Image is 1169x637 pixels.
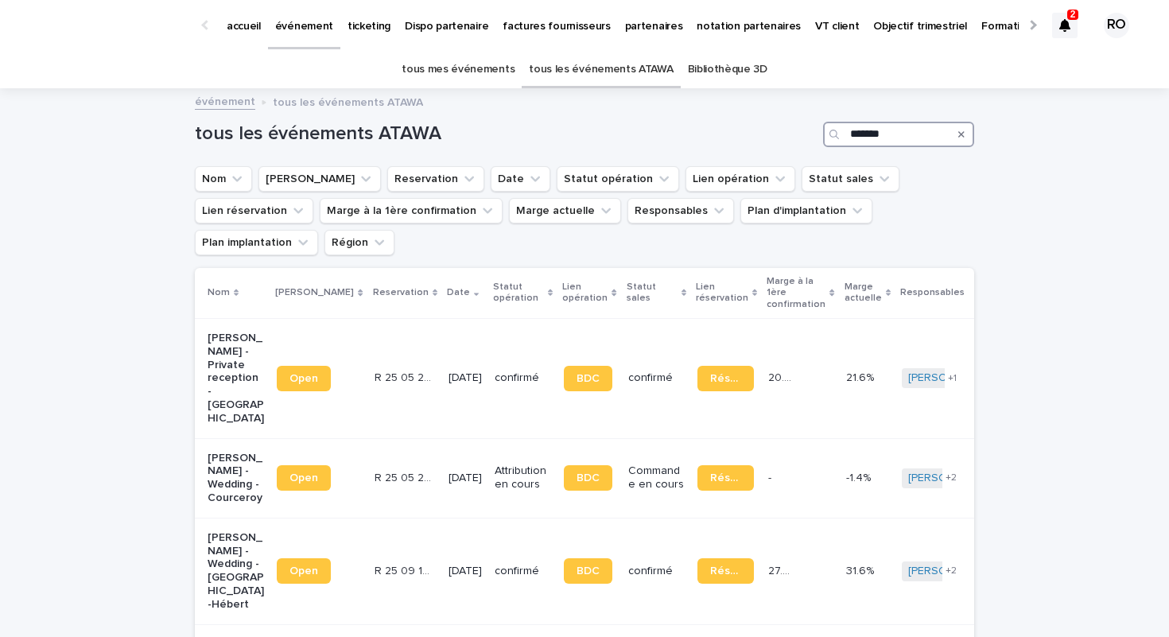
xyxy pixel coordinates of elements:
a: Open [277,366,331,391]
p: [PERSON_NAME] - Private reception - [GEOGRAPHIC_DATA] [208,332,264,425]
span: BDC [577,565,600,577]
p: [DATE] [449,472,482,485]
p: Nom [208,284,230,301]
button: Région [324,230,394,255]
a: Open [277,465,331,491]
a: BDC [564,465,612,491]
p: tous les événements ATAWA [273,92,423,110]
p: Lien réservation [696,278,748,308]
p: [PERSON_NAME] [275,284,354,301]
p: R 25 05 263 [375,368,434,385]
span: BDC [577,373,600,384]
input: Search [823,122,974,147]
p: R 25 05 2368 [375,468,434,485]
p: [DATE] [449,565,482,578]
p: 27.4 % [768,561,800,578]
p: Statut opération [493,278,544,308]
p: confirmé [495,371,551,385]
p: confirmé [628,371,685,385]
a: tous mes événements [402,51,515,88]
span: Réservation [710,472,741,484]
span: + 2 [946,566,957,576]
p: Commande en cours [628,464,685,491]
span: Open [289,565,318,577]
a: BDC [564,558,612,584]
a: tous les événements ATAWA [529,51,673,88]
button: Date [491,166,550,192]
p: [PERSON_NAME] - Wedding - Courceroy [208,452,264,505]
button: Reservation [387,166,484,192]
button: Plan implantation [195,230,318,255]
p: 31.6% [846,561,877,578]
span: + 2 [946,473,957,483]
p: Marge actuelle [845,278,882,308]
a: [PERSON_NAME] [908,565,995,578]
p: Statut sales [627,278,678,308]
a: [PERSON_NAME][DATE] [908,472,1028,485]
p: [PERSON_NAME] - Wedding - [GEOGRAPHIC_DATA]-Hébert [208,531,264,612]
p: - [768,468,775,485]
a: événement [195,91,255,110]
button: Statut opération [557,166,679,192]
a: [PERSON_NAME] [908,371,995,385]
span: Réservation [710,565,741,577]
a: Réservation [697,558,754,584]
a: Réservation [697,366,754,391]
p: Lien opération [562,278,608,308]
a: Bibliothèque 3D [688,51,767,88]
p: [DATE] [449,371,482,385]
button: Statut sales [802,166,899,192]
div: 2 [1052,13,1078,38]
span: + 1 [948,374,957,383]
p: Attribution en cours [495,464,551,491]
span: Réservation [710,373,741,384]
p: Plan d'implantation [974,278,1040,308]
button: Responsables [627,198,734,223]
button: Marge actuelle [509,198,621,223]
h1: tous les événements ATAWA [195,122,817,146]
button: Nom [195,166,252,192]
p: -1.4% [846,468,874,485]
button: Plan d'implantation [740,198,872,223]
a: BDC [564,366,612,391]
button: Lien opération [685,166,795,192]
p: Marge à la 1ère confirmation [767,273,825,313]
p: Responsables [900,284,965,301]
p: 2 [1070,9,1076,20]
span: Open [289,472,318,484]
p: 21.6% [846,368,877,385]
div: RO [1104,13,1129,38]
p: Date [447,284,470,301]
button: Lien réservation [195,198,313,223]
p: confirmé [628,565,685,578]
p: confirmé [495,565,551,578]
button: Marge à la 1ère confirmation [320,198,503,223]
a: Réservation [697,465,754,491]
span: BDC [577,472,600,484]
button: Lien Stacker [258,166,381,192]
p: Reservation [373,284,429,301]
a: Open [277,558,331,584]
span: Open [289,373,318,384]
p: 20.2 % [768,368,800,385]
p: R 25 09 147 [375,561,434,578]
img: Ls34BcGeRexTGTNfXpUC [32,10,186,41]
